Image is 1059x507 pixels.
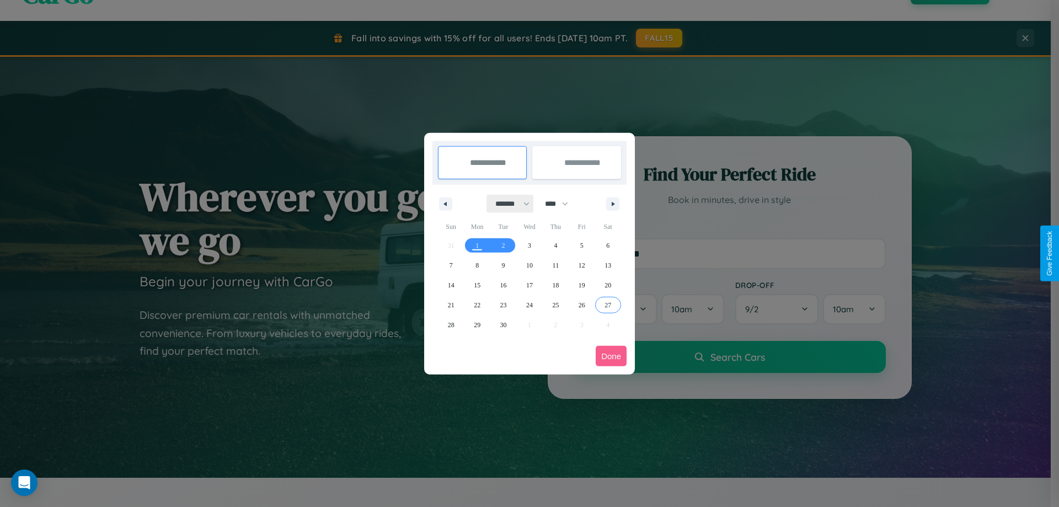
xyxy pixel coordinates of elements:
span: 26 [579,295,585,315]
span: 5 [580,236,584,255]
span: Tue [490,218,516,236]
button: 21 [438,295,464,315]
button: 30 [490,315,516,335]
span: 12 [579,255,585,275]
span: 11 [553,255,559,275]
button: 15 [464,275,490,295]
span: 8 [475,255,479,275]
button: 24 [516,295,542,315]
span: 20 [605,275,611,295]
button: 8 [464,255,490,275]
span: Fri [569,218,595,236]
button: 1 [464,236,490,255]
span: 14 [448,275,454,295]
button: 3 [516,236,542,255]
span: 17 [526,275,533,295]
span: 23 [500,295,507,315]
span: 27 [605,295,611,315]
button: 29 [464,315,490,335]
span: 28 [448,315,454,335]
span: 4 [554,236,557,255]
button: 27 [595,295,621,315]
button: 10 [516,255,542,275]
button: 23 [490,295,516,315]
button: 4 [543,236,569,255]
button: 19 [569,275,595,295]
span: 29 [474,315,480,335]
span: 2 [502,236,505,255]
button: 5 [569,236,595,255]
span: 16 [500,275,507,295]
button: 14 [438,275,464,295]
button: 6 [595,236,621,255]
button: 17 [516,275,542,295]
span: 13 [605,255,611,275]
span: 1 [475,236,479,255]
span: Thu [543,218,569,236]
span: 22 [474,295,480,315]
button: 2 [490,236,516,255]
button: 18 [543,275,569,295]
span: Sun [438,218,464,236]
button: 7 [438,255,464,275]
span: Sat [595,218,621,236]
button: 22 [464,295,490,315]
span: 25 [552,295,559,315]
button: 9 [490,255,516,275]
div: Open Intercom Messenger [11,469,38,496]
button: 12 [569,255,595,275]
span: 6 [606,236,609,255]
span: 19 [579,275,585,295]
span: 10 [526,255,533,275]
span: 7 [450,255,453,275]
span: 3 [528,236,531,255]
button: 25 [543,295,569,315]
div: Give Feedback [1046,231,1053,276]
span: 15 [474,275,480,295]
span: 24 [526,295,533,315]
span: Wed [516,218,542,236]
span: 21 [448,295,454,315]
button: 28 [438,315,464,335]
button: 26 [569,295,595,315]
span: Mon [464,218,490,236]
button: Done [596,346,627,366]
span: 30 [500,315,507,335]
span: 18 [552,275,559,295]
button: 13 [595,255,621,275]
button: 20 [595,275,621,295]
button: 11 [543,255,569,275]
span: 9 [502,255,505,275]
button: 16 [490,275,516,295]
